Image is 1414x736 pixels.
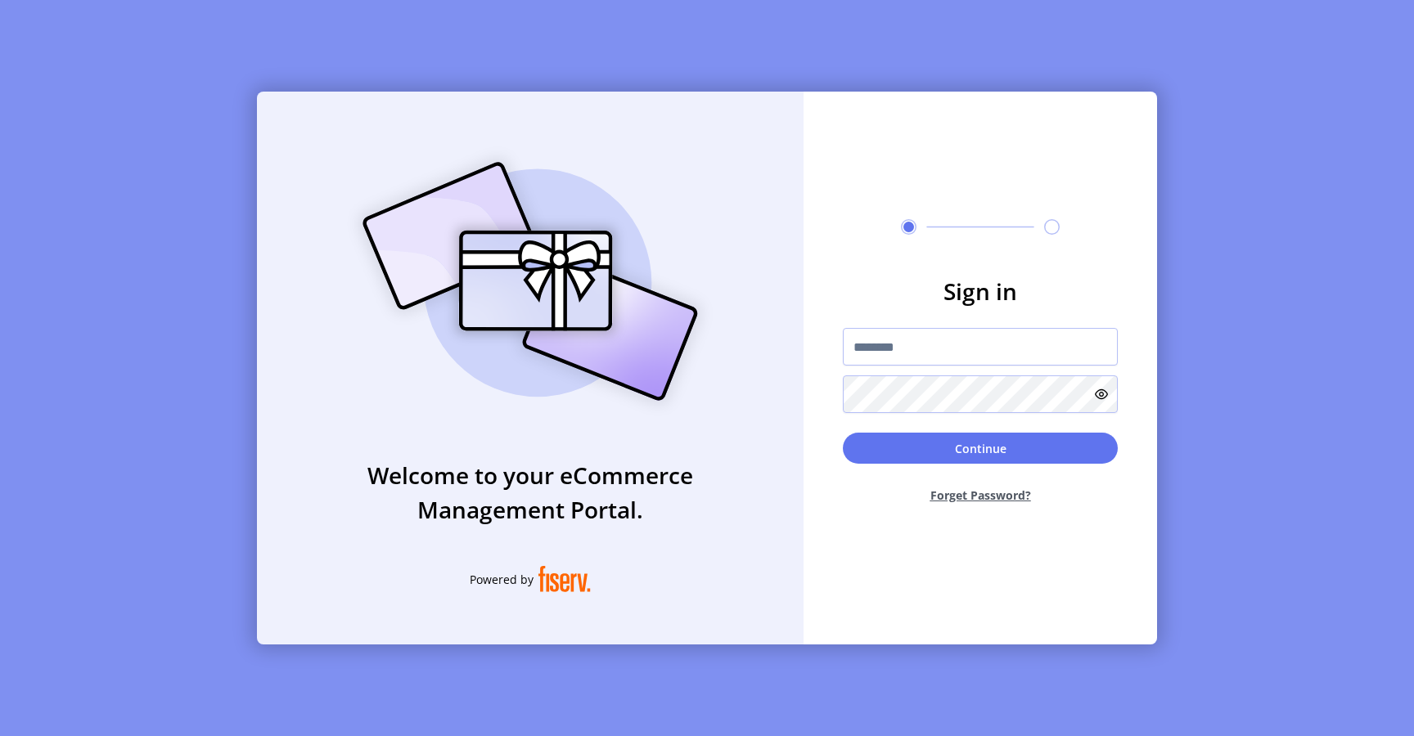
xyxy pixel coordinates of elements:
h3: Welcome to your eCommerce Management Portal. [257,458,804,527]
button: Forget Password? [843,473,1118,517]
button: Continue [843,433,1118,464]
img: card_Illustration.svg [338,144,723,419]
h3: Sign in [843,274,1118,308]
span: Powered by [470,571,534,588]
